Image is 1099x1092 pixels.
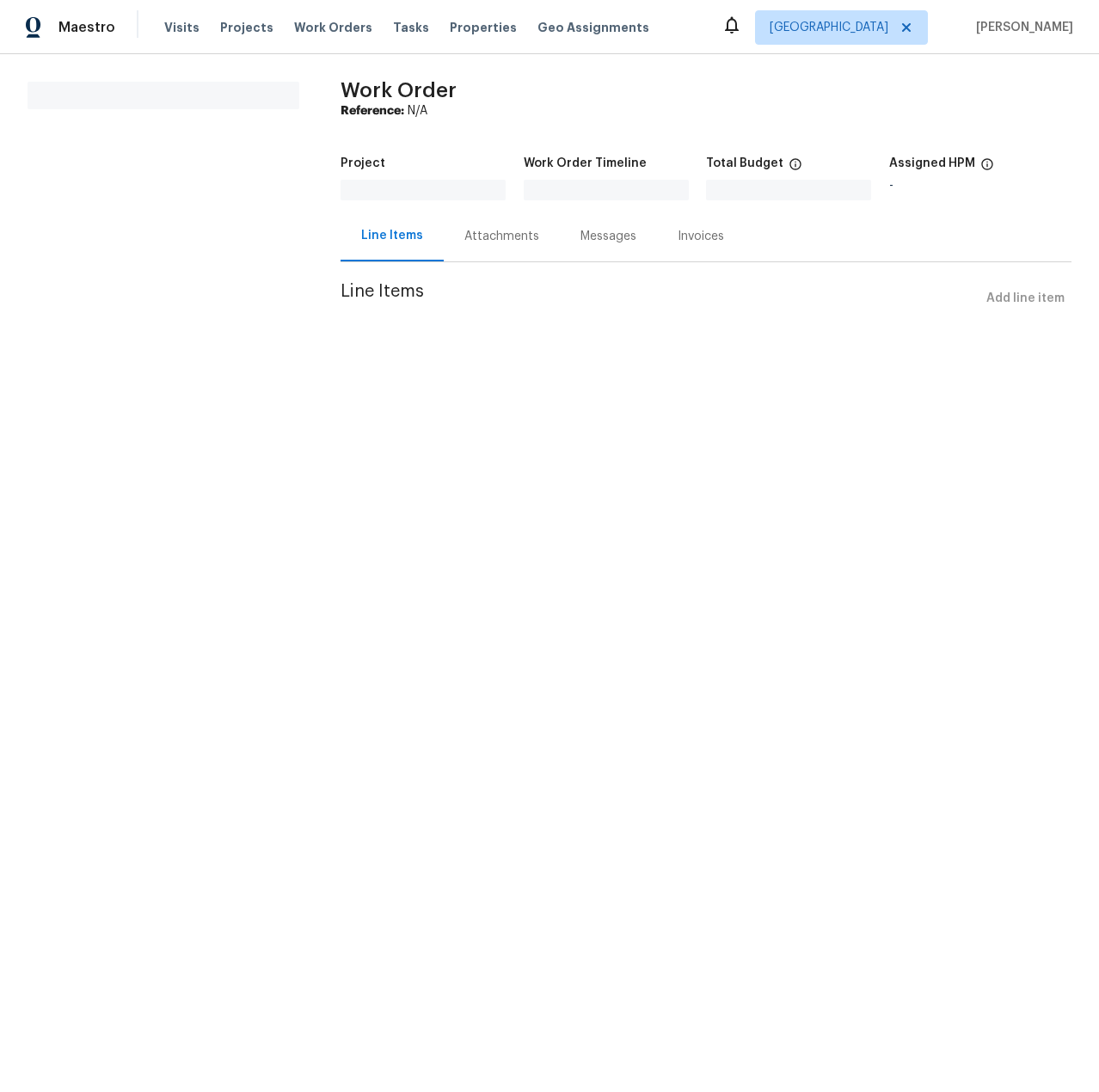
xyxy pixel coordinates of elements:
span: Line Items [341,283,979,315]
span: [GEOGRAPHIC_DATA] [770,19,888,36]
span: Maestro [58,19,115,36]
b: Reference: [341,105,404,117]
h5: Total Budget [706,157,783,169]
span: Geo Assignments [537,19,649,36]
div: Messages [580,228,636,245]
h5: Project [341,157,385,169]
span: [PERSON_NAME] [969,19,1073,36]
span: Tasks [393,21,429,34]
span: The hpm assigned to this work order. [980,157,994,180]
span: Work Orders [294,19,372,36]
span: Properties [450,19,517,36]
h5: Assigned HPM [889,157,975,169]
span: The total cost of line items that have been proposed by Opendoor. This sum includes line items th... [789,157,802,180]
div: Attachments [464,228,539,245]
span: Visits [164,19,200,36]
div: N/A [341,102,1071,120]
span: Projects [220,19,273,36]
h5: Work Order Timeline [524,157,647,169]
div: Line Items [361,227,423,244]
div: Invoices [678,228,724,245]
div: - [889,180,1072,192]
span: Work Order [341,80,457,101]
